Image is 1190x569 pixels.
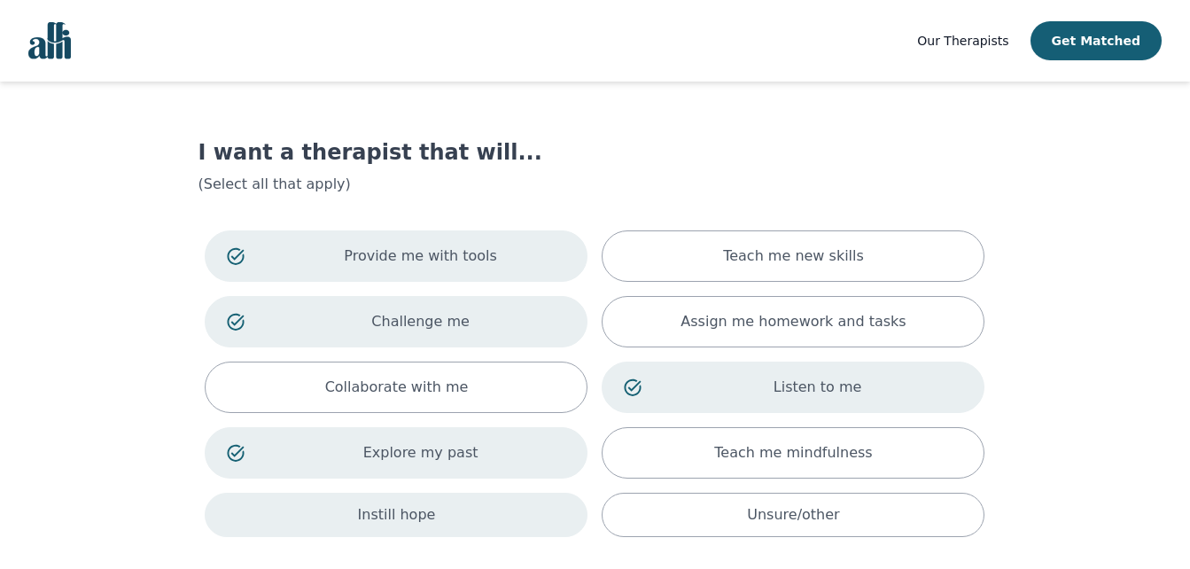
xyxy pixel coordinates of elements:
[747,504,839,526] p: Unsure/other
[276,442,566,464] p: Explore my past
[673,377,963,398] p: Listen to me
[198,138,992,167] h1: I want a therapist that will...
[325,377,469,398] p: Collaborate with me
[276,311,566,332] p: Challenge me
[1031,21,1162,60] button: Get Matched
[681,311,906,332] p: Assign me homework and tasks
[358,504,436,526] p: Instill hope
[723,246,864,267] p: Teach me new skills
[917,30,1008,51] a: Our Therapists
[28,22,71,59] img: alli logo
[714,442,872,464] p: Teach me mindfulness
[276,246,566,267] p: Provide me with tools
[198,174,992,195] p: (Select all that apply)
[917,34,1008,48] span: Our Therapists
